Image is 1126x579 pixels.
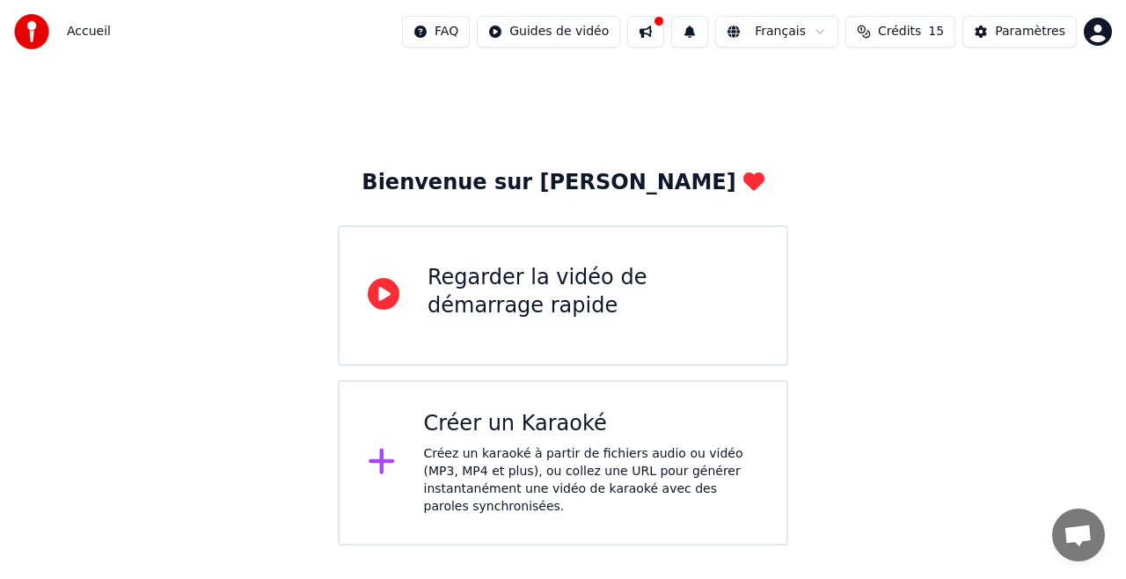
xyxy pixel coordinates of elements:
button: FAQ [402,16,470,48]
img: youka [14,14,49,49]
button: Guides de vidéo [477,16,620,48]
span: Accueil [67,23,111,40]
span: Crédits [878,23,921,40]
button: Crédits15 [845,16,955,48]
div: Bienvenue sur [PERSON_NAME] [362,169,764,197]
a: Ouvrir le chat [1052,509,1105,561]
div: Créer un Karaoké [424,410,759,438]
div: Paramètres [995,23,1065,40]
span: 15 [928,23,944,40]
nav: breadcrumb [67,23,111,40]
button: Paramètres [962,16,1077,48]
div: Regarder la vidéo de démarrage rapide [428,264,758,320]
div: Créez un karaoké à partir de fichiers audio ou vidéo (MP3, MP4 et plus), ou collez une URL pour g... [424,445,759,516]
